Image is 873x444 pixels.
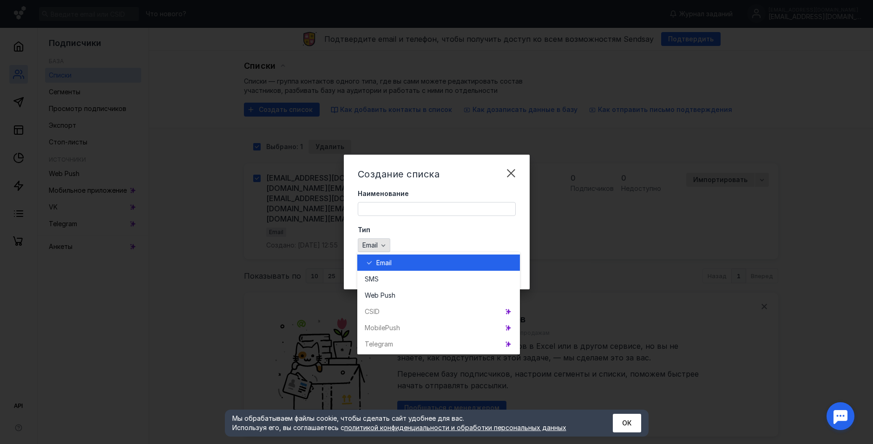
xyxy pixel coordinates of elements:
[357,252,520,354] div: grid
[362,242,378,249] span: Email
[358,169,440,180] span: Создание списка
[357,287,520,303] button: Web Push
[357,271,520,287] button: SMS
[357,255,520,271] button: Email
[358,225,370,235] span: Тип
[365,291,388,300] span: Web Pu
[358,238,390,252] button: Email
[376,258,392,268] span: Email
[232,414,590,432] div: Мы обрабатываем файлы cookie, чтобы сделать сайт удобнее для вас. Используя его, вы соглашаетесь c
[358,189,409,198] span: Наименование
[388,291,395,300] span: sh
[365,274,379,284] span: SMS
[344,424,566,431] a: политикой конфиденциальности и обработки персональных данных
[613,414,641,432] button: ОК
